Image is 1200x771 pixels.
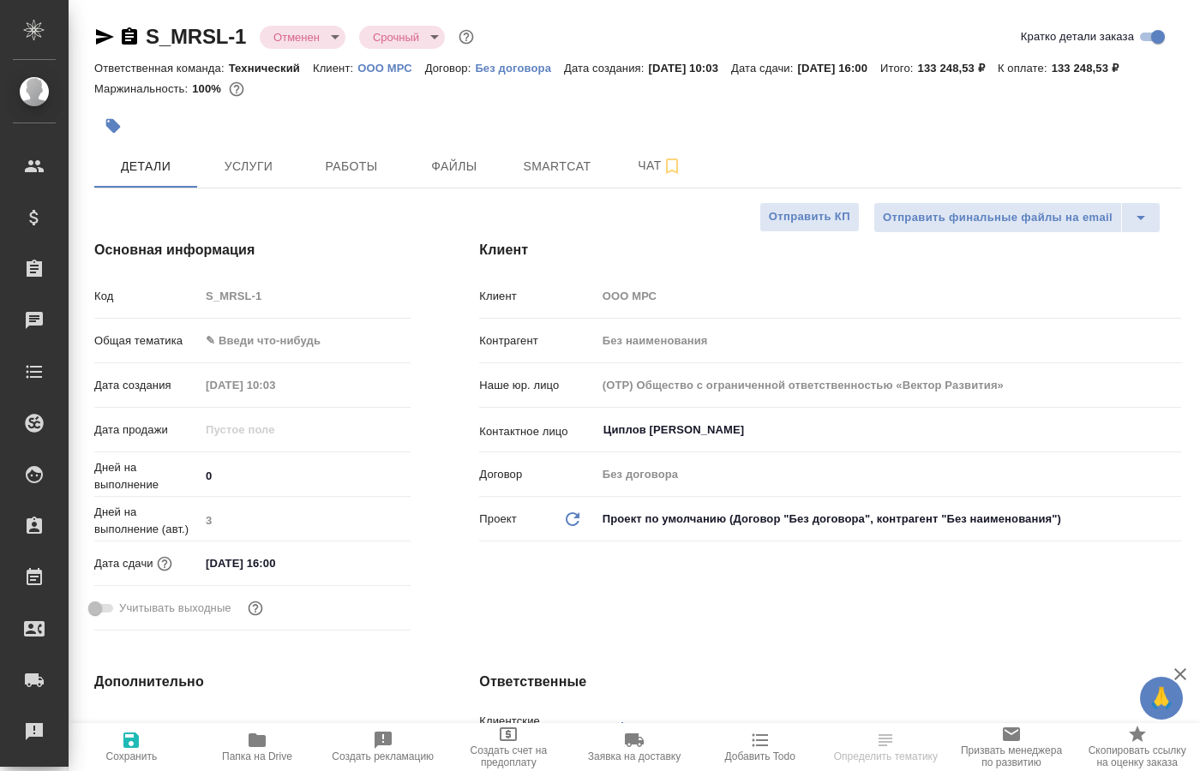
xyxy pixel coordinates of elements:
[446,723,572,771] button: Создать счет на предоплату
[268,30,325,45] button: Отменен
[146,25,246,48] a: S_MRSL-1
[479,713,596,747] p: Клиентские менеджеры
[222,750,292,762] span: Папка на Drive
[479,240,1181,260] h4: Клиент
[200,326,411,356] div: ✎ Введи что-нибудь
[94,555,153,572] p: Дата сдачи
[94,459,200,493] p: Дней на выполнение
[1172,428,1175,432] button: Open
[597,505,1181,534] div: Проект по умолчанию (Договор "Без договора", контрагент "Без наименования")
[1140,677,1183,720] button: 🙏
[200,508,411,533] input: Пустое поле
[200,373,350,397] input: Пустое поле
[797,62,880,75] p: [DATE] 16:00
[883,208,1113,228] span: Отправить финальные файлы на email
[873,202,1122,233] button: Отправить финальные файлы на email
[1021,28,1134,45] span: Кратко детали заказа
[229,62,313,75] p: Технический
[357,62,425,75] p: ООО МРС
[650,718,1119,738] input: ✎ Введи что-нибудь
[455,26,477,48] button: Доп статусы указывают на важность/срочность заказа
[94,720,200,737] p: Путь на drive
[479,288,596,305] p: Клиент
[69,723,195,771] button: Сохранить
[94,107,132,145] button: Добавить тэг
[873,202,1161,233] div: split button
[192,82,225,95] p: 100%
[880,62,917,75] p: Итого:
[332,750,434,762] span: Создать рекламацию
[602,708,643,749] button: Добавить менеджера
[94,288,200,305] p: Код
[119,27,140,47] button: Скопировать ссылку
[823,723,949,771] button: Определить тематику
[769,207,850,227] span: Отправить КП
[1074,723,1200,771] button: Скопировать ссылку на оценку заказа
[94,332,200,350] p: Общая тематика
[244,597,267,619] button: Выбери, если сб и вс нужно считать рабочими днями для выполнения заказа.
[619,155,701,176] span: Чат
[94,62,229,75] p: Ответственная команда:
[94,240,411,260] h4: Основная информация
[564,62,648,75] p: Дата создания:
[998,62,1052,75] p: К оплате:
[479,377,596,394] p: Наше юр. лицо
[200,463,411,488] input: ✎ Введи что-нибудь
[479,511,517,528] p: Проект
[94,82,192,95] p: Маржинальность:
[207,156,290,177] span: Услуги
[357,60,425,75] a: ООО МРС
[200,551,350,576] input: ✎ Введи что-нибудь
[320,723,446,771] button: Создать рекламацию
[1147,680,1176,716] span: 🙏
[516,156,598,177] span: Smartcat
[724,750,795,762] span: Добавить Todo
[475,60,564,75] a: Без договора
[94,27,115,47] button: Скопировать ссылку для ЯМессенджера
[959,744,1065,768] span: Призвать менеджера по развитию
[588,750,681,762] span: Заявка на доставку
[94,504,200,538] p: Дней на выполнение (авт.)
[479,332,596,350] p: Контрагент
[359,26,445,49] div: Отменен
[572,723,698,771] button: Заявка на доставку
[206,332,390,350] div: ✎ Введи что-нибудь
[759,202,860,232] button: Отправить КП
[94,672,411,692] h4: Дополнительно
[697,723,823,771] button: Добавить Todo
[1052,62,1131,75] p: 133 248,53 ₽
[949,723,1075,771] button: Призвать менеджера по развитию
[648,62,731,75] p: [DATE] 10:03
[456,744,561,768] span: Создать счет на предоплату
[918,62,998,75] p: 133 248,53 ₽
[153,553,176,575] button: Если добавить услуги и заполнить их объемом, то дата рассчитается автоматически
[260,26,345,49] div: Отменен
[200,417,350,442] input: Пустое поле
[200,284,411,308] input: Пустое поле
[195,723,321,771] button: Папка на Drive
[200,715,411,740] input: Пустое поле
[413,156,495,177] span: Файлы
[479,423,596,440] p: Контактное лицо
[119,600,231,617] span: Учитывать выходные
[597,284,1181,308] input: Пустое поле
[225,78,248,100] button: 0.00 RUB;
[1084,744,1190,768] span: Скопировать ссылку на оценку заказа
[94,377,200,394] p: Дата создания
[425,62,476,75] p: Договор:
[94,421,200,439] p: Дата продажи
[475,62,564,75] p: Без договора
[313,62,357,75] p: Клиент:
[731,62,797,75] p: Дата сдачи:
[105,156,187,177] span: Детали
[597,462,1181,487] input: Пустое поле
[479,672,1181,692] h4: Ответственные
[662,156,682,176] svg: Подписаться
[368,30,424,45] button: Срочный
[597,373,1181,397] input: Пустое поле
[597,328,1181,353] input: Пустое поле
[834,750,938,762] span: Определить тематику
[106,750,158,762] span: Сохранить
[310,156,393,177] span: Работы
[479,466,596,483] p: Договор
